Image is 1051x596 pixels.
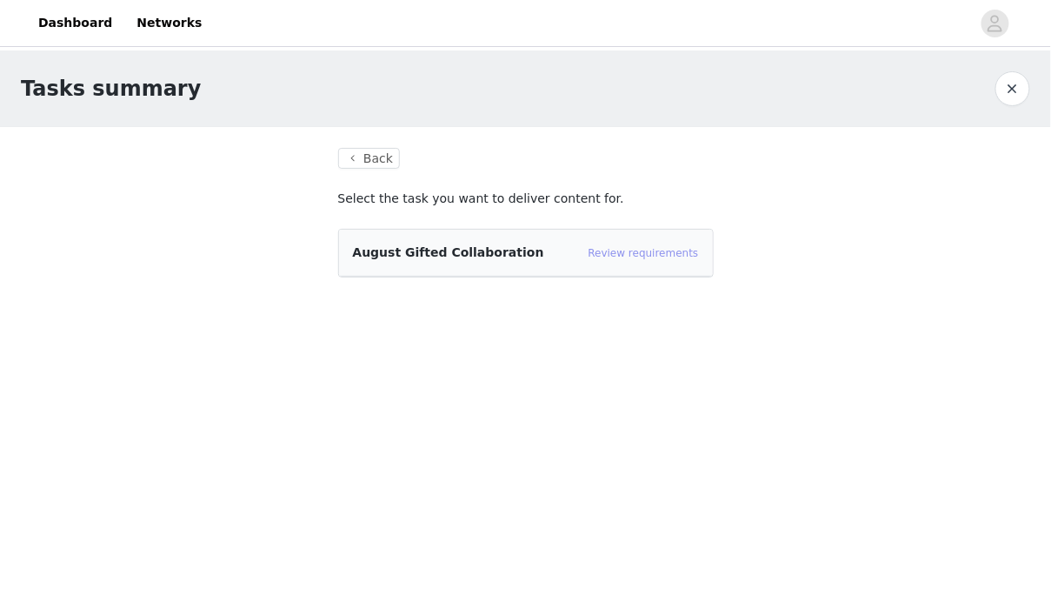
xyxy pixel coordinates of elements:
[126,3,212,43] a: Networks
[353,245,544,259] span: August Gifted Collaboration
[338,148,401,169] button: Back
[589,247,699,259] a: Review requirements
[28,3,123,43] a: Dashboard
[21,73,201,104] h1: Tasks summary
[987,10,1003,37] div: avatar
[338,190,714,208] p: Select the task you want to deliver content for.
